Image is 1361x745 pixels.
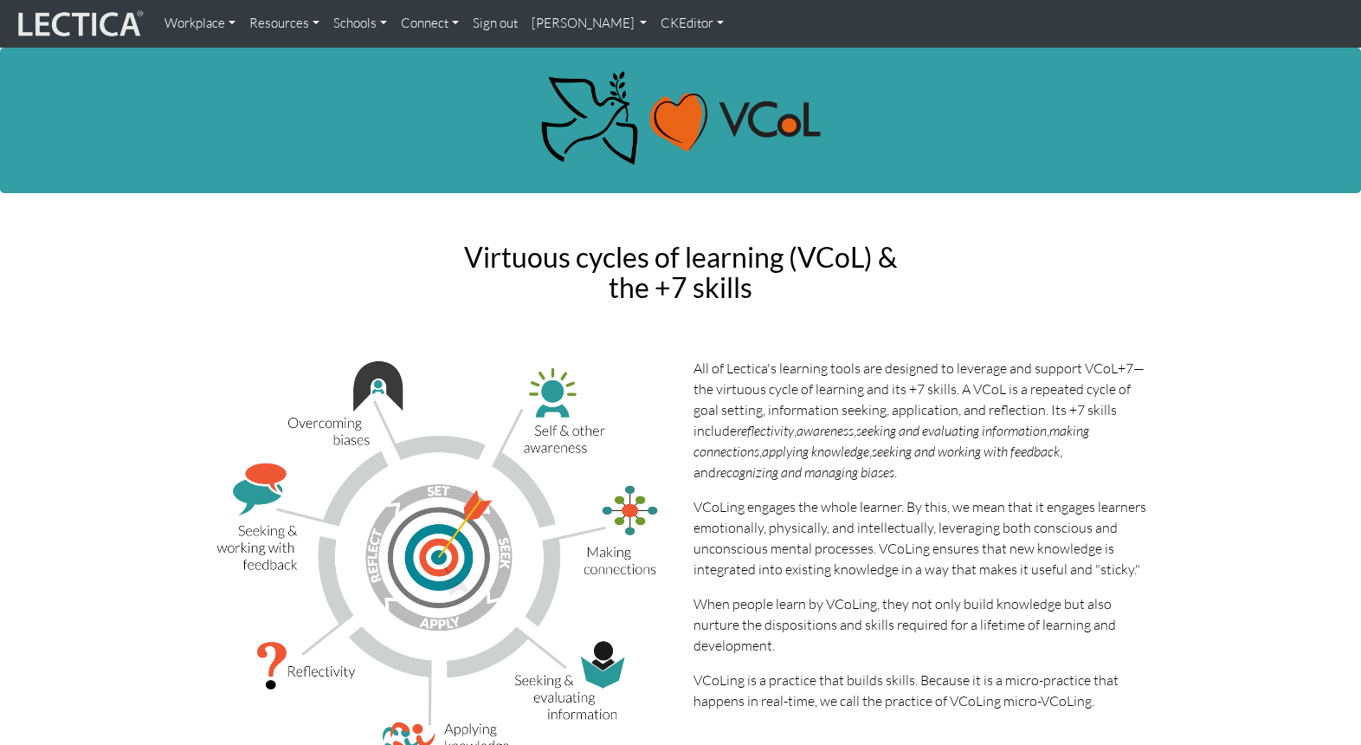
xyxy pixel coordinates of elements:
[856,422,1047,439] i: seeking and evaluating information
[242,7,326,41] a: Resources
[797,422,854,439] i: awareness
[454,242,908,302] h2: Virtuous cycles of learning (VCoL) & the +7 skills
[326,7,394,41] a: Schools
[693,670,1148,711] p: VCoLing is a practice that builds skills. Because it is a micro-practice that happens in real-tim...
[693,496,1148,580] p: VCoLing engages the whole learner. By this, we mean that it engages learners emotionally, physica...
[654,7,731,41] a: CKEditor
[693,358,1148,483] p: All of Lectica's learning tools are designed to leverage and support VCoL+7—the virtuous cycle of...
[872,443,1060,460] i: seeking and working with feedback
[14,8,144,41] img: lecticalive
[158,7,242,41] a: Workplace
[394,7,466,41] a: Connect
[737,422,794,439] i: reflectivity
[716,463,894,481] i: recognizing and managing biases
[466,7,525,41] a: Sign out
[525,7,655,41] a: [PERSON_NAME]
[693,422,1089,460] i: making connections
[693,593,1148,656] p: When people learn by VCoLing, they not only build knowledge but also nurture the dispositions and...
[762,443,869,460] i: applying knowledge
